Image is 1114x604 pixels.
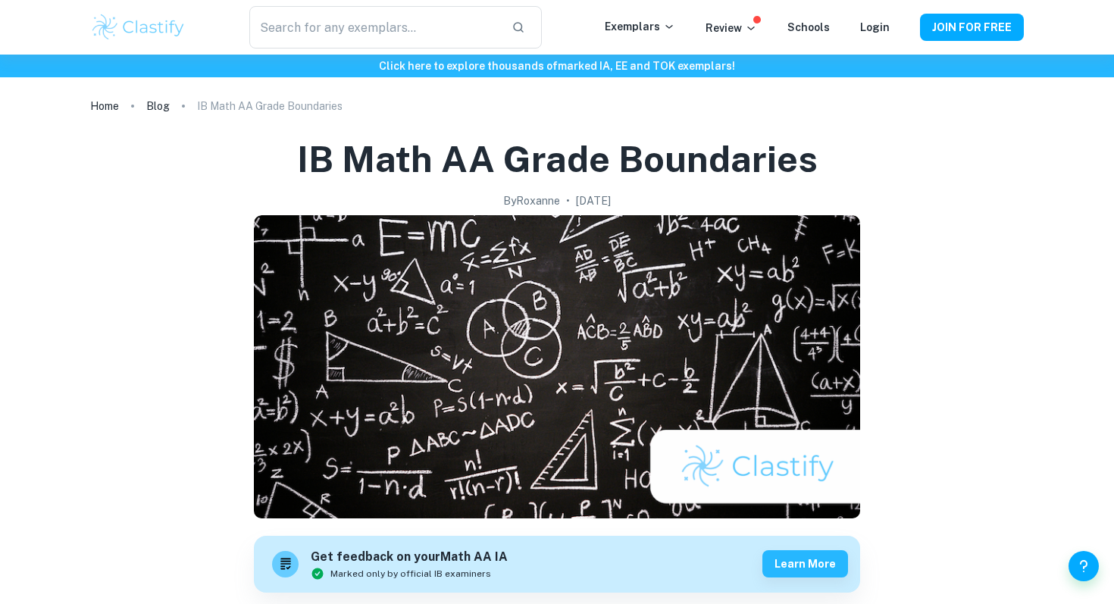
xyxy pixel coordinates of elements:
[503,192,560,209] h2: By Roxanne
[311,548,508,567] h6: Get feedback on your Math AA IA
[249,6,499,49] input: Search for any exemplars...
[787,21,830,33] a: Schools
[297,135,818,183] h1: IB Math AA Grade Boundaries
[576,192,611,209] h2: [DATE]
[330,567,491,581] span: Marked only by official IB examiners
[762,550,848,577] button: Learn more
[860,21,890,33] a: Login
[3,58,1111,74] h6: Click here to explore thousands of marked IA, EE and TOK exemplars !
[90,95,119,117] a: Home
[146,95,170,117] a: Blog
[605,18,675,35] p: Exemplars
[920,14,1024,41] button: JOIN FOR FREE
[566,192,570,209] p: •
[197,98,343,114] p: IB Math AA Grade Boundaries
[706,20,757,36] p: Review
[254,536,860,593] a: Get feedback on yourMath AA IAMarked only by official IB examinersLearn more
[254,215,860,518] img: IB Math AA Grade Boundaries cover image
[1069,551,1099,581] button: Help and Feedback
[90,12,186,42] img: Clastify logo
